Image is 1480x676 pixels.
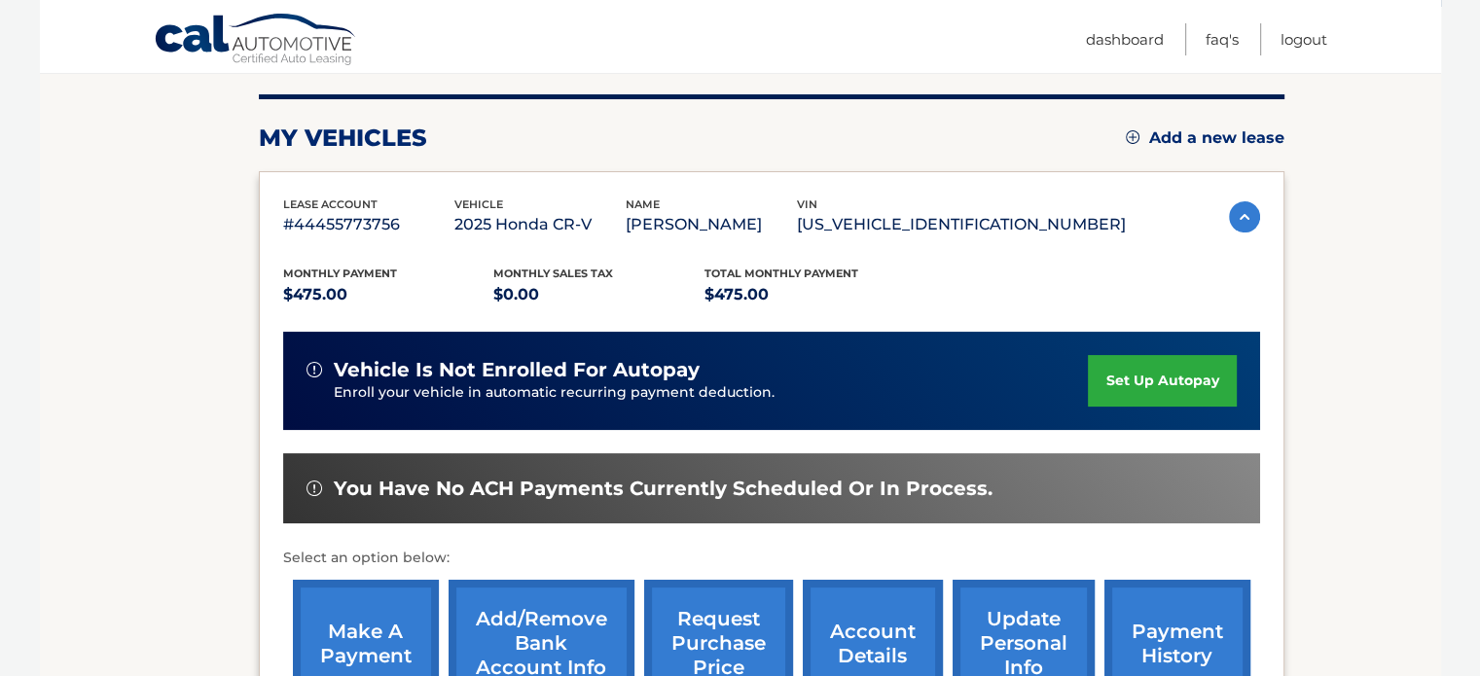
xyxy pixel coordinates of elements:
[334,477,993,501] span: You have no ACH payments currently scheduled or in process.
[1126,128,1284,148] a: Add a new lease
[283,267,397,280] span: Monthly Payment
[334,358,700,382] span: vehicle is not enrolled for autopay
[1086,23,1164,55] a: Dashboard
[454,211,626,238] p: 2025 Honda CR-V
[704,267,858,280] span: Total Monthly Payment
[493,281,704,308] p: $0.00
[154,13,358,69] a: Cal Automotive
[1229,201,1260,232] img: accordion-active.svg
[283,281,494,308] p: $475.00
[454,197,503,211] span: vehicle
[1206,23,1239,55] a: FAQ's
[259,124,427,153] h2: my vehicles
[626,211,797,238] p: [PERSON_NAME]
[334,382,1089,404] p: Enroll your vehicle in automatic recurring payment deduction.
[626,197,660,211] span: name
[283,211,454,238] p: #44455773756
[283,547,1260,570] p: Select an option below:
[797,211,1126,238] p: [US_VEHICLE_IDENTIFICATION_NUMBER]
[493,267,613,280] span: Monthly sales Tax
[283,197,378,211] span: lease account
[307,362,322,377] img: alert-white.svg
[1281,23,1327,55] a: Logout
[307,480,322,496] img: alert-white.svg
[797,197,817,211] span: vin
[1088,355,1236,407] a: set up autopay
[704,281,916,308] p: $475.00
[1126,130,1139,144] img: add.svg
